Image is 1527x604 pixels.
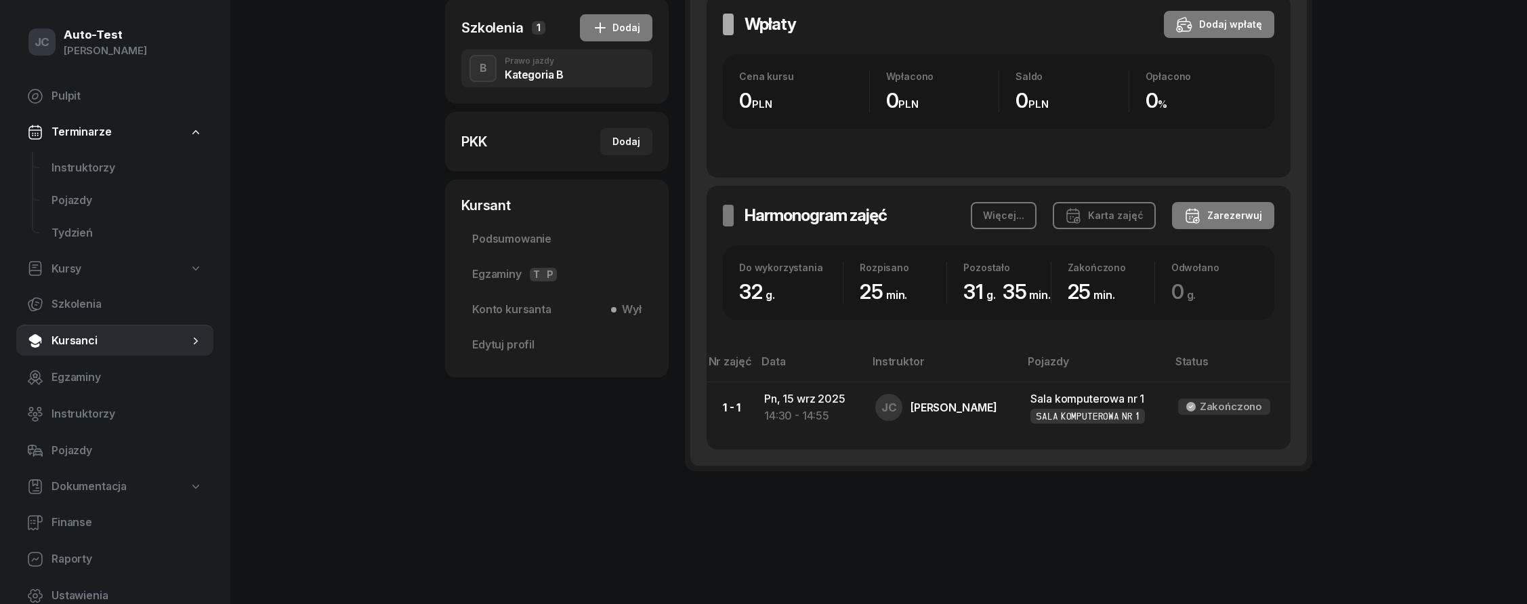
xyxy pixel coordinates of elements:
span: Dokumentacja [51,478,127,496]
a: Szkolenia [16,288,213,321]
a: Pulpit [16,80,213,113]
a: Kursy [16,254,213,285]
div: Auto-Test [64,29,147,41]
div: [PERSON_NAME] [64,42,147,60]
span: Instruktorzy [51,159,203,177]
a: Terminarze [16,117,213,148]
span: JC [35,36,50,47]
span: Raporty [51,550,203,568]
span: Pulpit [51,87,203,105]
span: Egzaminy [51,369,203,386]
a: Finanse [16,506,213,539]
a: Raporty [16,543,213,576]
a: Egzaminy [16,361,213,394]
a: Instruktorzy [16,398,213,430]
span: Finanse [51,514,203,531]
a: Kursanci [16,325,213,357]
span: Pojazdy [51,442,203,460]
a: Instruktorzy [41,152,213,184]
a: Tydzień [41,217,213,249]
span: Kursanci [51,332,189,350]
span: Terminarze [51,123,111,141]
a: Dokumentacja [16,471,213,502]
a: Pojazdy [41,184,213,217]
span: Kursy [51,260,81,278]
a: Pojazdy [16,435,213,467]
span: Instruktorzy [51,405,203,423]
span: Pojazdy [51,192,203,209]
span: Szkolenia [51,296,203,313]
span: Tydzień [51,224,203,242]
